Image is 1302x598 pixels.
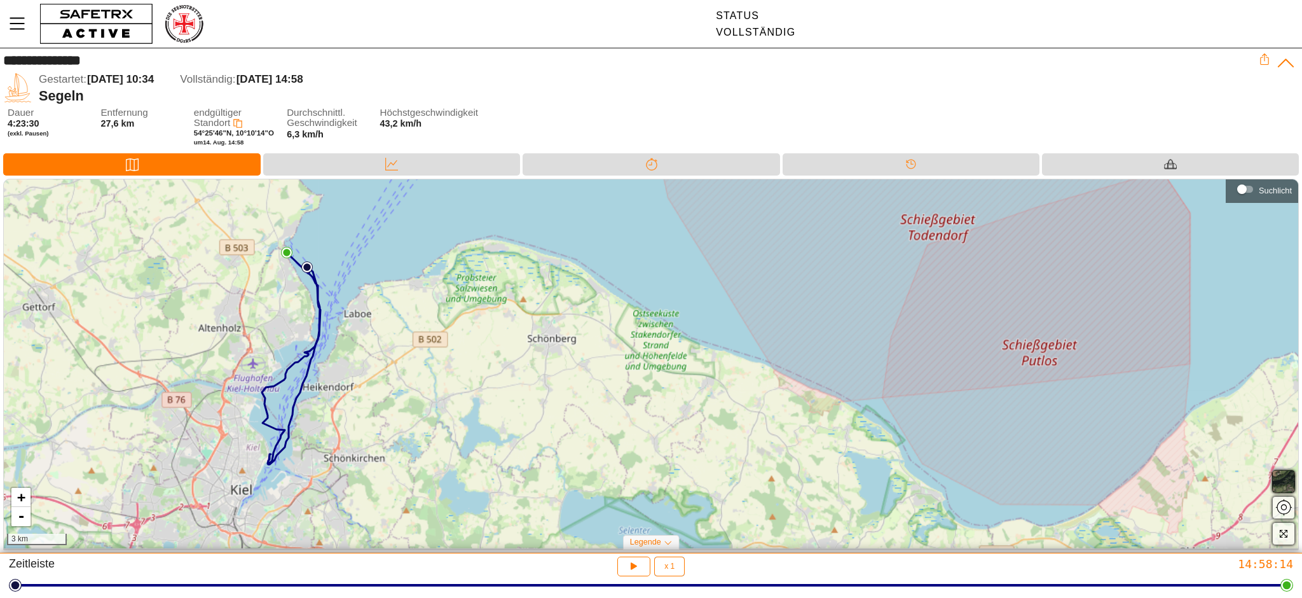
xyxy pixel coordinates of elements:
font: Dauer [8,107,34,118]
font: - [17,508,25,524]
font: [DATE] 14:58 [236,73,303,85]
font: 6,3 km/h [287,129,324,139]
font: Durchschnittl. Geschwindigkeit [287,107,357,129]
font: endgültiger Standort [194,107,242,129]
div: Trennung [523,153,779,176]
a: Vergrößern [11,488,31,507]
font: 4:23:30 [8,118,39,129]
font: Vollständig [716,27,795,38]
div: Ausrüstung [1042,153,1299,176]
a: Herauszoomen [11,507,31,526]
font: 14. Aug. 14:58 [203,139,243,146]
font: x 1 [664,562,675,571]
font: Höchstgeschwindigkeit [380,107,479,118]
font: Legende [630,538,661,546]
font: 43,2 km/h [380,118,422,129]
img: PathEnd.svg [281,247,292,258]
font: 3 km [11,534,28,543]
button: x 1 [654,557,685,576]
div: Daten [263,153,520,176]
font: (exkl. Pausen) [8,130,49,137]
font: 27,6 km [100,118,134,129]
img: RescueLogo.png [163,3,204,45]
font: um [194,139,203,146]
font: Entfernung [100,107,147,118]
div: Karte [3,153,261,176]
font: Gestartet: [39,73,86,85]
font: Zeitleiste [9,557,55,570]
font: [DATE] 10:34 [87,73,154,85]
font: Suchlicht [1259,186,1292,195]
font: 14:58:14 [1238,557,1293,571]
font: + [17,489,25,505]
font: Segeln [39,88,84,104]
font: 54°25'46"N, 10°10'14"O [194,129,274,137]
div: Zeitleiste [783,153,1039,176]
img: PathStart.svg [301,261,313,273]
img: Equipment_Black.svg [1164,158,1177,170]
img: SAILING.svg [3,73,32,102]
font: Vollständig: [180,73,235,85]
font: Status [716,10,759,21]
div: Suchlicht [1232,180,1292,199]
